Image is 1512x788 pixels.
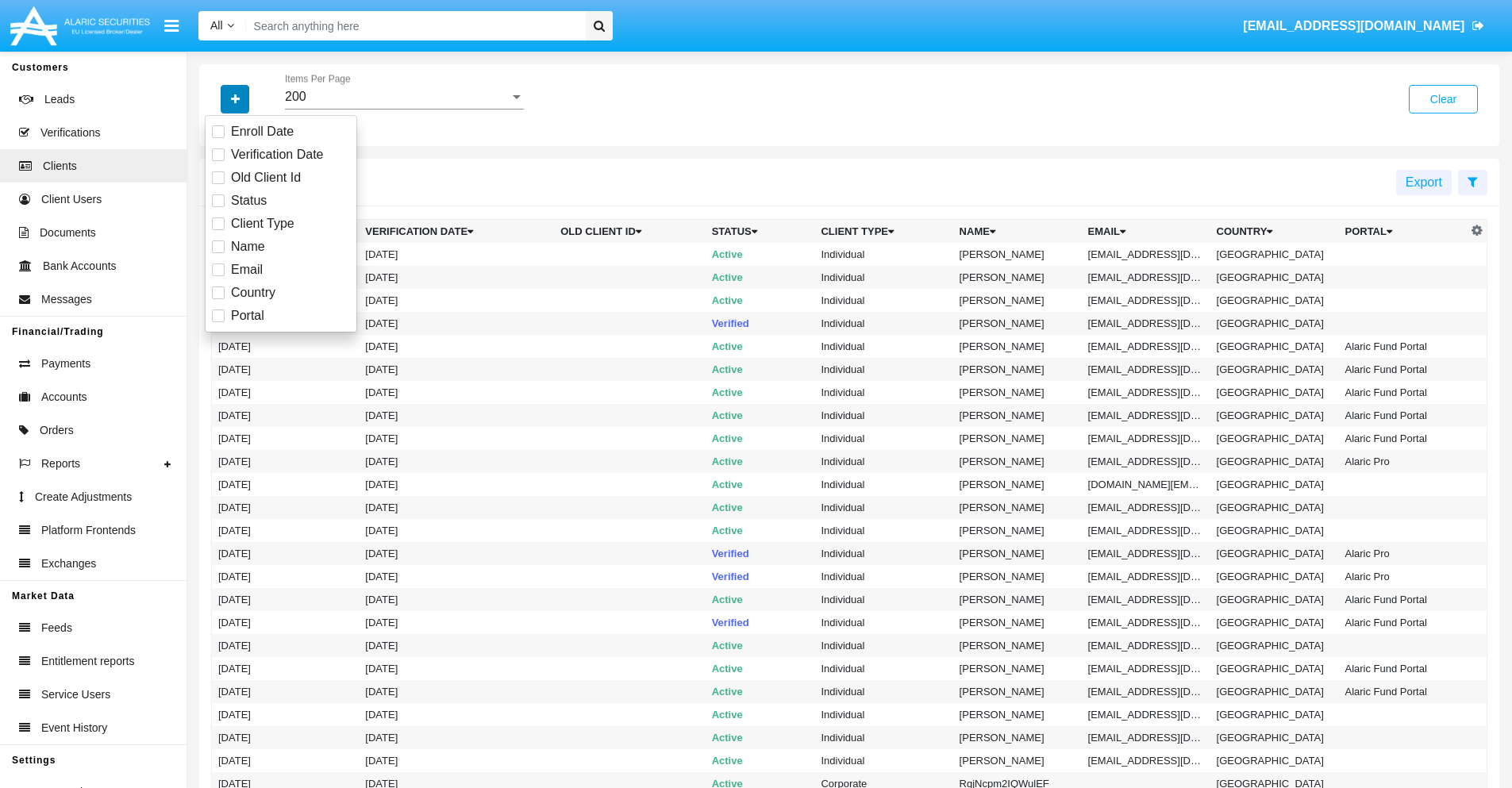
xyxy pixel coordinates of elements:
td: [PERSON_NAME] [953,749,1082,772]
th: Status [706,220,815,244]
td: [GEOGRAPHIC_DATA] [1210,358,1339,381]
td: [EMAIL_ADDRESS][DOMAIN_NAME] [1082,749,1210,772]
td: Individual [814,634,952,657]
td: [DATE] [359,726,554,749]
td: Active [706,749,815,772]
td: Alaric Fund Portal [1338,611,1467,634]
th: Name [953,220,1082,244]
td: [PERSON_NAME] [953,565,1082,588]
td: [EMAIL_ADDRESS][DOMAIN_NAME] [1082,496,1210,519]
td: Active [706,358,815,381]
span: Client Users [41,191,102,208]
td: [GEOGRAPHIC_DATA] [1210,404,1339,427]
td: [DATE] [359,404,554,427]
td: [GEOGRAPHIC_DATA] [1210,565,1339,588]
span: Leads [44,91,75,108]
span: Event History [41,720,107,736]
td: [DATE] [212,335,360,358]
span: Enroll Date [231,122,294,141]
td: [DATE] [359,565,554,588]
td: [PERSON_NAME] [953,335,1082,358]
span: Export [1406,175,1442,189]
th: Old Client Id [554,220,705,244]
td: [DATE] [359,496,554,519]
td: Individual [814,450,952,473]
span: Service Users [41,686,110,703]
td: [DATE] [359,335,554,358]
td: Individual [814,404,952,427]
td: Alaric Fund Portal [1338,588,1467,611]
td: Individual [814,542,952,565]
td: [EMAIL_ADDRESS][DOMAIN_NAME] [1082,427,1210,450]
td: [PERSON_NAME] [953,588,1082,611]
span: Exchanges [41,555,96,572]
td: [DATE] [359,243,554,266]
td: Verified [706,565,815,588]
td: [DATE] [212,680,360,703]
td: Active [706,680,815,703]
td: [EMAIL_ADDRESS][DOMAIN_NAME] [1082,381,1210,404]
td: [DATE] [359,657,554,680]
td: [EMAIL_ADDRESS][DOMAIN_NAME] [1082,450,1210,473]
th: Email [1082,220,1210,244]
td: Active [706,243,815,266]
td: [EMAIL_ADDRESS][DOMAIN_NAME] [1082,266,1210,289]
td: Active [706,289,815,312]
td: [GEOGRAPHIC_DATA] [1210,634,1339,657]
td: Active [706,473,815,496]
td: Individual [814,335,952,358]
td: [DATE] [359,427,554,450]
td: [DATE] [212,381,360,404]
span: Old Client Id [231,168,301,187]
span: Verification Date [231,145,324,164]
td: [PERSON_NAME] [953,381,1082,404]
td: [PERSON_NAME] [953,450,1082,473]
td: [DATE] [212,496,360,519]
td: Individual [814,703,952,726]
td: [DATE] [359,749,554,772]
td: Individual [814,680,952,703]
span: Client Type [231,214,294,233]
td: [PERSON_NAME] [953,657,1082,680]
td: Alaric Pro [1338,542,1467,565]
td: [PERSON_NAME] [953,726,1082,749]
td: [GEOGRAPHIC_DATA] [1210,611,1339,634]
td: Alaric Fund Portal [1338,335,1467,358]
td: [PERSON_NAME] [953,496,1082,519]
td: [EMAIL_ADDRESS][DOMAIN_NAME] [1082,404,1210,427]
span: All [210,19,223,32]
td: [PERSON_NAME] [953,266,1082,289]
td: [PERSON_NAME] [953,289,1082,312]
span: Messages [41,291,92,308]
td: [GEOGRAPHIC_DATA] [1210,427,1339,450]
td: Active [706,450,815,473]
td: [EMAIL_ADDRESS][DOMAIN_NAME] [1082,289,1210,312]
td: [GEOGRAPHIC_DATA] [1210,450,1339,473]
td: [GEOGRAPHIC_DATA] [1210,726,1339,749]
td: [EMAIL_ADDRESS][DOMAIN_NAME] [1082,312,1210,335]
span: Status [231,191,267,210]
span: Orders [40,422,74,439]
span: Verifications [40,125,100,141]
span: Reports [41,456,80,472]
td: Individual [814,657,952,680]
td: Active [706,519,815,542]
span: Name [231,237,265,256]
td: [DATE] [359,450,554,473]
td: [EMAIL_ADDRESS][DOMAIN_NAME] [1082,726,1210,749]
td: Alaric Fund Portal [1338,358,1467,381]
td: [EMAIL_ADDRESS][DOMAIN_NAME] [1082,634,1210,657]
td: [DATE] [359,634,554,657]
td: Alaric Pro [1338,450,1467,473]
span: Email [231,260,263,279]
td: Verified [706,611,815,634]
td: Individual [814,289,952,312]
button: Clear [1409,85,1478,113]
td: [DOMAIN_NAME][EMAIL_ADDRESS][DOMAIN_NAME] [1082,473,1210,496]
span: Country [231,283,275,302]
td: [DATE] [212,450,360,473]
td: [DATE] [359,588,554,611]
span: Create Adjustments [35,489,132,505]
td: Individual [814,243,952,266]
td: [GEOGRAPHIC_DATA] [1210,243,1339,266]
